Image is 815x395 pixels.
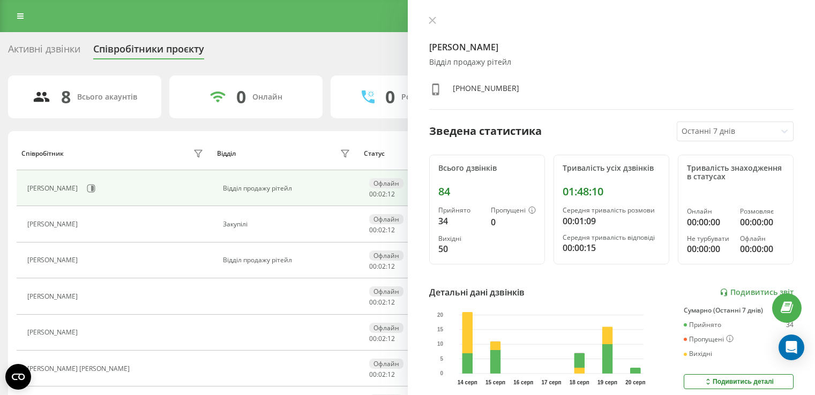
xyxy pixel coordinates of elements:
div: 00:01:09 [563,215,660,227]
div: Вихідні [684,350,712,358]
div: [PHONE_NUMBER] [453,83,519,98]
div: 0 [385,87,395,107]
a: Подивитись звіт [720,288,794,297]
div: Закупілі [223,221,353,228]
div: Пропущені [491,207,536,215]
text: 10 [437,341,444,347]
text: 16 серп [513,379,533,385]
text: 19 серп [597,379,617,385]
span: 12 [387,370,395,379]
div: Середня тривалість відповіді [563,234,660,241]
div: Відділ продажу рітейл [223,185,353,192]
div: Розмовляє [740,208,784,215]
div: Подивитись деталі [704,377,774,386]
div: 0 [491,216,536,229]
span: 00 [369,334,377,343]
span: 02 [378,370,386,379]
div: Не турбувати [687,235,731,242]
div: Відділ [217,150,236,157]
div: 00:00:00 [687,216,731,229]
span: 02 [378,189,386,199]
span: 00 [369,298,377,307]
div: Відділ продажу рітейл [429,58,794,67]
div: : : [369,191,395,198]
text: 20 [437,312,444,318]
div: Онлайн [687,208,731,215]
div: [PERSON_NAME] [27,293,80,300]
div: Сумарно (Останні 7 днів) [684,307,794,314]
div: Зведена статистика [429,123,542,139]
div: : : [369,335,395,343]
div: Open Intercom Messenger [779,335,804,360]
div: Офлайн [369,178,403,188]
text: 14 серп [457,379,477,385]
div: Офлайн [369,323,403,333]
div: Статус [364,150,385,157]
text: 0 [440,370,443,376]
span: 12 [387,262,395,271]
div: Співробітник [21,150,64,157]
span: 12 [387,298,395,307]
div: [PERSON_NAME] [27,256,80,264]
div: 00:00:15 [563,241,660,254]
div: Активні дзвінки [8,43,80,60]
div: 8 [61,87,71,107]
div: [PERSON_NAME] [27,329,80,336]
div: Відділ продажу рітейл [223,256,353,264]
div: Офлайн [369,214,403,224]
span: 00 [369,370,377,379]
span: 00 [369,262,377,271]
h4: [PERSON_NAME] [429,41,794,54]
div: : : [369,226,395,234]
div: Тривалість усіх дзвінків [563,164,660,173]
button: Подивитись деталі [684,374,794,389]
div: 0 [236,87,246,107]
div: [PERSON_NAME] [27,185,80,192]
div: 01:48:10 [563,185,660,198]
text: 20 серп [625,379,645,385]
div: Офлайн [740,235,784,242]
div: Онлайн [252,93,282,102]
div: Пропущені [684,335,734,344]
span: 00 [369,189,377,199]
span: 12 [387,225,395,234]
div: 00:00:00 [740,242,784,255]
span: 02 [378,298,386,307]
div: 34 [438,215,482,227]
text: 15 [437,326,444,332]
div: : : [369,371,395,378]
div: Співробітники проєкту [93,43,204,60]
span: 00 [369,225,377,234]
text: 5 [440,356,443,362]
text: 17 серп [541,379,561,385]
div: Вихідні [438,235,482,242]
div: Середня тривалість розмови [563,207,660,214]
span: 12 [387,189,395,199]
text: 18 серп [569,379,589,385]
text: 15 серп [485,379,505,385]
div: [PERSON_NAME] [27,221,80,228]
div: Розмовляють [401,93,453,102]
div: Всього дзвінків [438,164,536,173]
div: Прийнято [438,207,482,214]
div: : : [369,299,395,306]
div: Офлайн [369,359,403,369]
div: Детальні дані дзвінків [429,286,525,299]
div: Офлайн [369,286,403,297]
span: 02 [378,262,386,271]
div: 34 [786,321,794,329]
div: 00:00:00 [687,242,731,255]
button: Open CMP widget [5,364,31,390]
div: [PERSON_NAME] [PERSON_NAME] [27,365,132,373]
span: 12 [387,334,395,343]
div: 50 [438,242,482,255]
span: 02 [378,225,386,234]
span: 02 [378,334,386,343]
div: 00:00:00 [740,216,784,229]
div: Тривалість знаходження в статусах [687,164,784,182]
div: Всього акаунтів [77,93,137,102]
div: Офлайн [369,250,403,261]
div: Прийнято [684,321,721,329]
div: 84 [438,185,536,198]
div: : : [369,263,395,270]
